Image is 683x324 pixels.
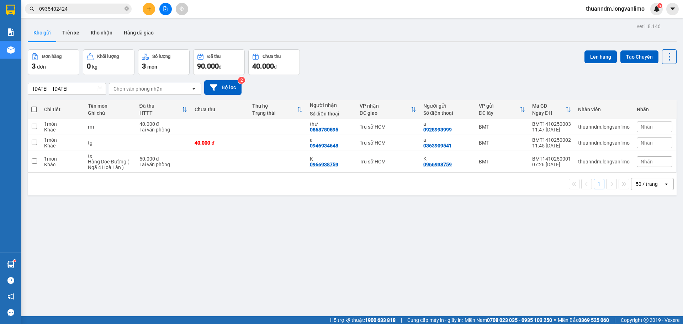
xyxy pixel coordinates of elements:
[238,77,245,84] sup: 2
[558,316,609,324] span: Miền Bắc
[310,102,353,108] div: Người nhận
[7,309,14,316] span: message
[113,85,163,92] div: Chọn văn phòng nhận
[578,107,630,112] div: Nhân viên
[614,316,615,324] span: |
[310,121,353,127] div: thư
[125,6,129,12] span: close-circle
[195,107,245,112] div: Chưa thu
[193,49,245,75] button: Đã thu90.000đ
[641,124,653,130] span: Nhãn
[423,103,472,109] div: Người gửi
[37,64,46,70] span: đơn
[423,110,472,116] div: Số điện thoại
[360,159,416,164] div: Trụ sở HCM
[423,156,472,162] div: K
[578,317,609,323] strong: 0369 525 060
[88,159,132,170] div: Hàng Dọc Đường ( Ngã 4 Hoà Lân )
[594,179,604,189] button: 1
[39,5,123,13] input: Tìm tên, số ĐT hoặc mã đơn
[532,162,571,167] div: 07:26 [DATE]
[479,159,525,164] div: BMT
[636,180,658,188] div: 50 / trang
[554,319,556,322] span: ⚪️
[7,277,14,284] span: question-circle
[532,137,571,143] div: BMT1410250002
[88,103,132,109] div: Tên món
[44,162,81,167] div: Khác
[147,64,157,70] span: món
[465,316,552,324] span: Miền Nam
[176,3,188,15] button: aim
[88,140,132,146] div: tg
[142,62,146,70] span: 3
[532,143,571,148] div: 11:45 [DATE]
[274,64,277,70] span: đ
[44,121,81,127] div: 1 món
[310,143,338,148] div: 0946934648
[578,159,630,164] div: thuanndm.longvanlimo
[532,127,571,133] div: 11:47 [DATE]
[479,124,525,130] div: BMT
[44,107,81,112] div: Chi tiết
[479,110,519,116] div: ĐC lấy
[310,137,353,143] div: a
[44,137,81,143] div: 1 món
[7,28,15,36] img: solution-icon
[88,124,132,130] div: rm
[263,54,281,59] div: Chưa thu
[87,62,91,70] span: 0
[310,156,353,162] div: K
[479,140,525,146] div: BMT
[658,3,661,8] span: 5
[136,100,191,119] th: Toggle SortBy
[204,80,242,95] button: Bộ lọc
[97,54,119,59] div: Khối lượng
[252,62,274,70] span: 40.000
[423,137,472,143] div: a
[88,110,132,116] div: Ghi chú
[620,50,658,63] button: Tạo Chuyến
[7,46,15,54] img: warehouse-icon
[85,24,118,41] button: Kho nhận
[191,86,197,92] svg: open
[663,181,669,187] svg: open
[248,49,300,75] button: Chưa thu40.000đ
[356,100,420,119] th: Toggle SortBy
[669,6,676,12] span: caret-down
[407,316,463,324] span: Cung cấp máy in - giấy in:
[44,156,81,162] div: 1 món
[479,103,519,109] div: VP gửi
[580,4,650,13] span: thuanndm.longvanlimo
[641,140,653,146] span: Nhãn
[195,140,245,146] div: 40.000 đ
[578,124,630,130] div: thuanndm.longvanlimo
[139,127,188,133] div: Tại văn phòng
[139,156,188,162] div: 50.000 đ
[139,162,188,167] div: Tại văn phòng
[360,110,411,116] div: ĐC giao
[578,140,630,146] div: thuanndm.longvanlimo
[44,143,81,148] div: Khác
[653,6,660,12] img: icon-new-feature
[644,318,648,323] span: copyright
[125,6,129,11] span: close-circle
[475,100,529,119] th: Toggle SortBy
[14,260,16,262] sup: 1
[197,62,219,70] span: 90.000
[152,54,170,59] div: Số lượng
[179,6,184,11] span: aim
[57,24,85,41] button: Trên xe
[532,110,565,116] div: Ngày ĐH
[637,107,672,112] div: Nhãn
[666,3,679,15] button: caret-down
[249,100,306,119] th: Toggle SortBy
[28,49,79,75] button: Đơn hàng3đơn
[529,100,575,119] th: Toggle SortBy
[401,316,402,324] span: |
[7,293,14,300] span: notification
[310,111,353,117] div: Số điện thoại
[6,5,15,15] img: logo-vxr
[44,127,81,133] div: Khác
[92,64,97,70] span: kg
